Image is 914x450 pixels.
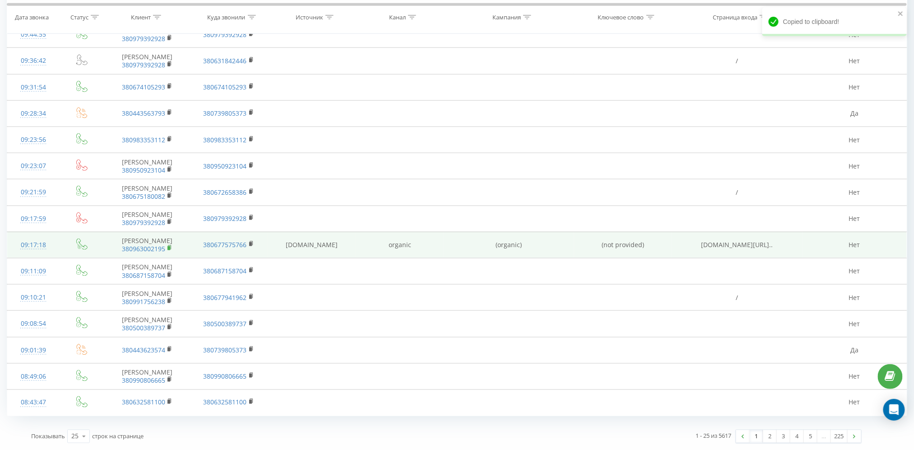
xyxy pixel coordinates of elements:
a: 380979392928 [122,34,165,43]
div: Куда звонили [208,13,246,21]
a: 380991756238 [122,297,165,306]
td: [PERSON_NAME] [105,311,190,337]
div: 09:08:54 [16,315,50,333]
td: [PERSON_NAME] [105,285,190,311]
td: Да [803,100,907,127]
button: close [898,10,904,19]
a: 380979392928 [122,218,165,227]
a: 380739805373 [204,109,247,117]
a: 380990806665 [204,372,247,380]
td: (organic) [444,232,574,258]
div: 08:49:06 [16,368,50,385]
td: Нет [803,206,907,232]
a: 380500389737 [204,319,247,328]
a: 380631842446 [204,56,247,65]
a: 5 [804,430,817,443]
td: (not provided) [574,232,672,258]
a: 380632581100 [122,398,165,407]
div: 09:10:21 [16,289,50,306]
div: Клиент [131,13,151,21]
div: 1 - 25 из 5617 [696,431,732,441]
td: Нет [803,232,907,258]
a: 380672658386 [204,188,247,197]
td: Нет [803,258,907,284]
a: 380950923104 [122,166,165,174]
div: 09:01:39 [16,342,50,359]
a: 380983353112 [204,136,247,144]
td: [PERSON_NAME] [105,232,190,258]
div: 09:28:34 [16,105,50,122]
div: … [817,430,831,443]
a: 380687158704 [204,267,247,275]
a: 380950923104 [204,162,247,170]
a: 225 [831,430,848,443]
td: Нет [803,127,907,153]
td: [PERSON_NAME] [105,22,190,48]
div: Кампания [492,13,521,21]
div: 09:23:07 [16,157,50,175]
a: 380687158704 [122,271,165,280]
td: Нет [803,311,907,337]
div: 09:17:59 [16,210,50,228]
div: 09:44:55 [16,26,50,43]
td: [PERSON_NAME] [105,206,190,232]
a: 1 [750,430,763,443]
a: 380677575766 [204,240,247,249]
div: 09:36:42 [16,52,50,70]
td: [PERSON_NAME] [105,258,190,284]
a: 380979392928 [204,214,247,223]
td: organic [356,232,444,258]
span: строк на странице [92,432,144,441]
div: 09:21:59 [16,183,50,201]
a: 380979392928 [204,30,247,39]
div: Источник [296,13,323,21]
a: 380979392928 [122,61,165,69]
td: Нет [803,285,907,311]
span: [DOMAIN_NAME][URL].. [701,240,773,249]
a: 3 [777,430,790,443]
td: [PERSON_NAME] [105,179,190,206]
a: 380677941962 [204,293,247,302]
span: Показывать [31,432,65,441]
a: 380443563793 [122,109,165,117]
td: Нет [803,153,907,179]
a: 4 [790,430,804,443]
td: / [672,179,803,206]
div: 09:11:09 [16,262,50,280]
td: [PERSON_NAME] [105,363,190,389]
a: 380675180082 [122,192,165,201]
td: Нет [803,48,907,74]
td: Нет [803,179,907,206]
div: 09:23:56 [16,131,50,149]
td: Нет [803,363,907,389]
div: Канал [389,13,406,21]
td: Нет [803,389,907,416]
div: Copied to clipboard! [762,7,907,36]
div: Open Intercom Messenger [883,399,905,421]
a: 380500389737 [122,323,165,332]
div: Статус [70,13,88,21]
div: 09:31:54 [16,79,50,96]
a: 380632581100 [204,398,247,407]
div: Страница входа [713,13,757,21]
td: / [672,285,803,311]
a: 380990806665 [122,376,165,384]
a: 380674105293 [204,83,247,91]
div: Дата звонка [15,13,49,21]
td: [PERSON_NAME] [105,153,190,179]
a: 380983353112 [122,136,165,144]
a: 380739805373 [204,346,247,354]
a: 380443623574 [122,346,165,354]
div: 08:43:47 [16,394,50,412]
td: Нет [803,74,907,100]
div: 25 [71,432,79,441]
a: 380963002195 [122,244,165,253]
td: Да [803,337,907,363]
td: [PERSON_NAME] [105,48,190,74]
div: 09:17:18 [16,236,50,254]
a: 2 [763,430,777,443]
td: [DOMAIN_NAME] [268,232,356,258]
div: Ключевое слово [598,13,644,21]
a: 380674105293 [122,83,165,91]
td: / [672,48,803,74]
